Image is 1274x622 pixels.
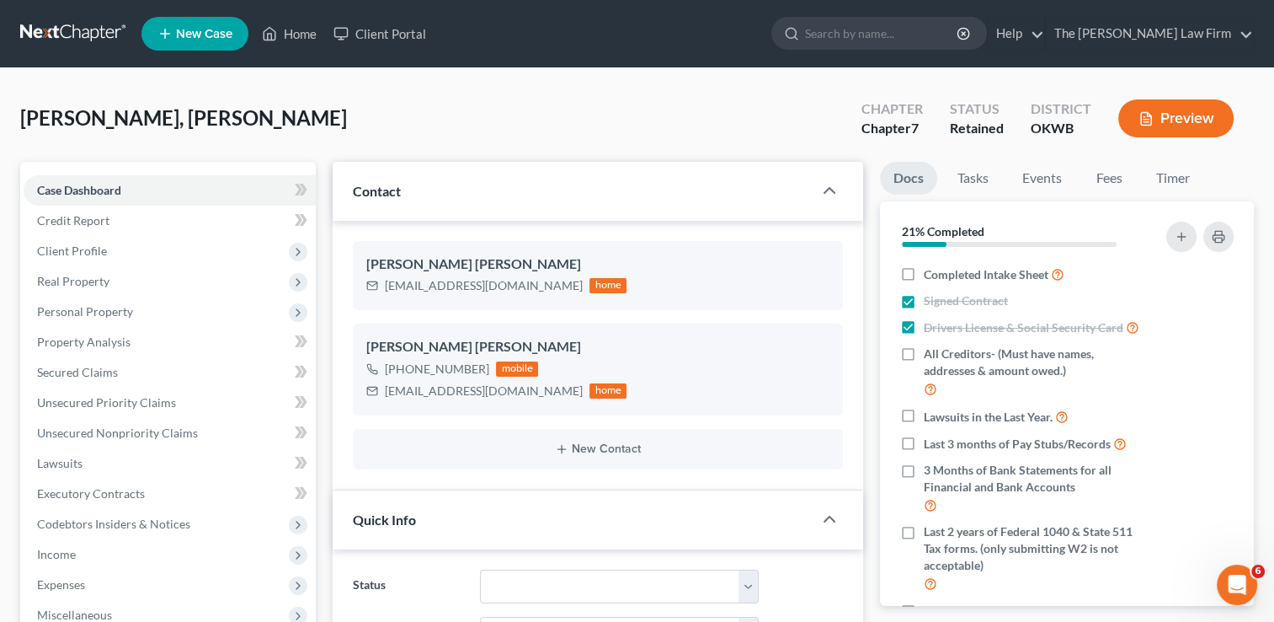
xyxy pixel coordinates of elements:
span: Property Analysis [37,335,131,349]
a: Help [988,19,1044,49]
span: Unsecured Nonpriority Claims [37,426,198,440]
span: Executory Contracts [37,486,145,501]
span: 3 Months of Bank Statements for all Financial and Bank Accounts [924,462,1146,496]
div: Status [950,99,1004,119]
div: Retained [950,119,1004,138]
strong: 21% Completed [902,224,984,239]
a: Client Portal [325,19,434,49]
span: 6 [1251,565,1265,578]
div: [PHONE_NUMBER] [385,361,489,378]
a: Timer [1143,162,1203,195]
span: Case Dashboard [37,183,121,197]
div: District [1031,99,1091,119]
div: Chapter [861,99,923,119]
span: Client Profile [37,244,107,258]
div: [PERSON_NAME] [PERSON_NAME] [366,337,829,357]
label: Status [344,570,471,603]
input: Search by name... [805,18,959,49]
div: home [589,383,626,399]
div: home [589,278,626,293]
a: Secured Claims [24,357,316,388]
a: Events [1009,162,1075,195]
span: Expenses [37,577,85,592]
span: Income [37,547,76,561]
span: Unsecured Priority Claims [37,395,176,410]
span: Contact [353,183,401,199]
span: Last 2 years of Federal 1040 & State 511 Tax forms. (only submitting W2 is not acceptable) [924,523,1146,574]
span: Lawsuits in the Last Year. [924,409,1053,426]
span: Drivers License & Social Security Card [924,319,1123,336]
span: Secured Claims [37,365,118,379]
span: Personal Property [37,304,133,319]
span: Real Property Deeds and Mortgages [924,603,1111,620]
a: Fees [1082,162,1136,195]
div: Chapter [861,119,923,138]
a: Docs [880,162,937,195]
div: [EMAIL_ADDRESS][DOMAIN_NAME] [385,383,583,399]
a: Property Analysis [24,327,316,357]
span: Lawsuits [37,456,83,470]
span: [PERSON_NAME], [PERSON_NAME] [20,105,347,130]
span: Last 3 months of Pay Stubs/Records [924,436,1111,453]
span: Credit Report [37,213,109,228]
button: New Contact [366,442,829,456]
div: [EMAIL_ADDRESS][DOMAIN_NAME] [385,277,583,294]
span: Codebtors Insiders & Notices [37,517,190,531]
button: Preview [1118,99,1234,137]
span: New Case [176,28,232,40]
span: Miscellaneous [37,608,112,622]
a: Tasks [944,162,1002,195]
div: mobile [496,362,538,377]
span: Quick Info [353,512,416,528]
a: Executory Contracts [24,479,316,509]
a: Case Dashboard [24,175,316,206]
div: [PERSON_NAME] [PERSON_NAME] [366,255,829,275]
div: OKWB [1031,119,1091,138]
span: 7 [911,120,919,136]
span: Signed Contract [924,292,1008,309]
a: Unsecured Priority Claims [24,388,316,418]
a: Lawsuits [24,448,316,479]
a: Home [253,19,325,49]
iframe: Intercom live chat [1217,565,1257,605]
a: Unsecured Nonpriority Claims [24,418,316,448]
a: Credit Report [24,206,316,236]
span: Completed Intake Sheet [924,266,1048,283]
span: All Creditors- (Must have names, addresses & amount owed.) [924,346,1146,379]
span: Real Property [37,274,109,288]
a: The [PERSON_NAME] Law Firm [1046,19,1253,49]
